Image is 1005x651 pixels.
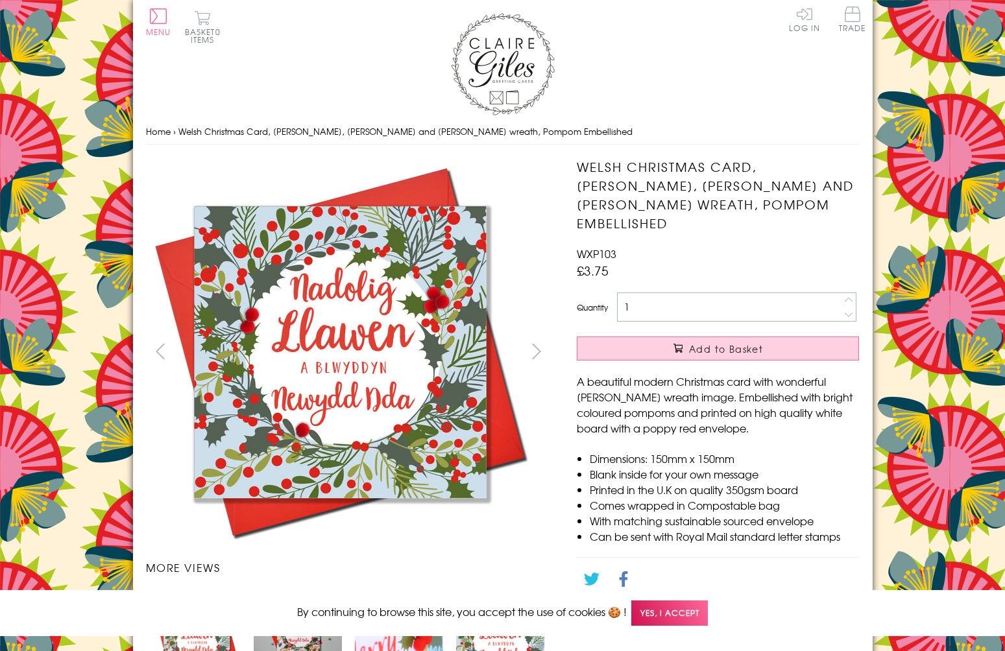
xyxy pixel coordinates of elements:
button: prev [146,337,175,366]
span: › [173,125,176,137]
button: next [522,337,551,366]
button: Menu [146,8,171,36]
h3: More views [146,560,551,575]
li: Can be sent with Royal Mail standard letter stamps [590,528,859,544]
img: Claire Giles Greetings Cards [451,13,555,115]
span: Trade [839,6,866,32]
nav: breadcrumbs [146,119,860,145]
span: WXP103 [577,246,616,261]
a: Home [146,125,171,137]
img: Welsh Christmas Card, Nadolig Llawen, Holly and berry wreath, Pompom Embellished [551,158,940,469]
li: Comes wrapped in Compostable bag [590,497,859,513]
h1: Welsh Christmas Card, [PERSON_NAME], [PERSON_NAME] and [PERSON_NAME] wreath, Pompom Embellished [577,158,859,232]
span: Yes, I accept [631,600,708,626]
span: Welsh Christmas Card, [PERSON_NAME], [PERSON_NAME] and [PERSON_NAME] wreath, Pompom Embellished [178,125,633,137]
span: 0 items [191,26,221,45]
label: Quantity [577,302,608,313]
li: Blank inside for your own message [590,466,859,482]
li: Printed in the U.K on quality 350gsm board [590,482,859,497]
p: A beautiful modern Christmas card with wonderful [PERSON_NAME] wreath image. Embellished with bri... [577,373,859,436]
img: Welsh Christmas Card, Nadolig Llawen, Holly and berry wreath, Pompom Embellished [145,158,535,547]
li: With matching sustainable sourced envelope [590,513,859,528]
li: Dimensions: 150mm x 150mm [590,451,859,466]
button: Add to Basket [577,337,859,361]
span: Add to Basket [689,342,763,355]
span: £3.75 [577,261,609,279]
span: Menu [146,26,171,38]
a: Trade [839,6,866,34]
button: Basket0 items [185,10,221,43]
a: Log In [789,6,820,32]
